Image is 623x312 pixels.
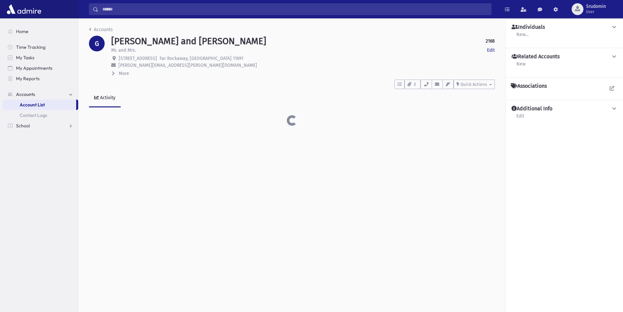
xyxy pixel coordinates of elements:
div: G [89,36,105,51]
span: Account List [20,102,45,108]
span: School [16,123,30,129]
span: My Reports [16,76,40,82]
span: User [586,9,606,14]
strong: 2168 [486,38,495,45]
h4: Individuals [511,24,545,31]
span: [PERSON_NAME][EMAIL_ADDRESS][PERSON_NAME][DOMAIN_NAME] [118,63,257,68]
span: 2 [412,82,418,87]
a: My Reports [3,73,78,84]
a: Edit [516,112,525,124]
span: Accounts [16,91,35,97]
a: Time Tracking [3,42,78,52]
input: Search [98,3,491,15]
span: Far Rockaway, [GEOGRAPHIC_DATA] 11691 [160,56,243,61]
a: School [3,120,78,131]
span: My Tasks [16,55,34,61]
a: Account List [3,100,76,110]
span: [STREET_ADDRESS] [119,56,157,61]
a: Accounts [3,89,78,100]
button: More [111,70,130,77]
img: AdmirePro [5,3,43,16]
button: Quick Actions [454,80,495,89]
h1: [PERSON_NAME] and [PERSON_NAME] [111,36,266,47]
a: Contact Logs [3,110,78,120]
a: My Appointments [3,63,78,73]
a: New [516,60,526,72]
p: Mr. and Mrs. [111,47,136,54]
a: Activity [89,89,121,107]
nav: breadcrumb [89,26,113,36]
button: Additional Info [511,105,618,112]
span: Srudomin [586,4,606,9]
a: My Tasks [3,52,78,63]
h4: Associations [511,83,547,89]
a: Edit [487,47,495,54]
h4: Related Accounts [511,53,560,60]
button: 2 [405,80,421,89]
span: Quick Actions [460,82,487,87]
h4: Additional Info [511,105,552,112]
span: My Appointments [16,65,52,71]
span: Contact Logs [20,112,47,118]
a: Home [3,26,78,37]
span: Time Tracking [16,44,45,50]
button: Individuals [511,24,618,31]
button: Related Accounts [511,53,618,60]
a: New... [516,31,529,43]
span: More [119,71,129,76]
a: Accounts [89,27,113,32]
div: Activity [99,95,115,101]
span: Home [16,28,28,34]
